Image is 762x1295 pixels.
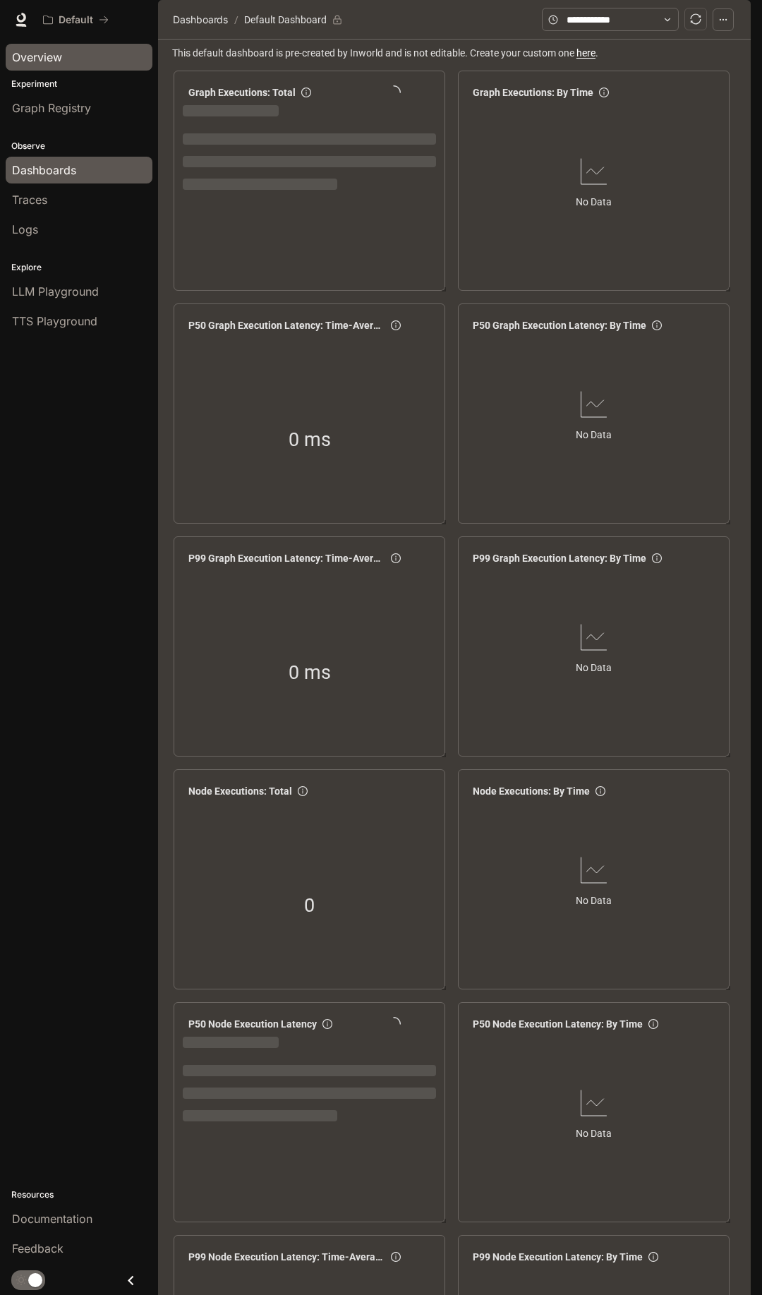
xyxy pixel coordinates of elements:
[576,1126,612,1141] article: No Data
[188,1016,317,1032] span: P50 Node Execution Latency
[289,658,331,687] span: 0 ms
[188,550,385,566] span: P99 Graph Execution Latency: Time-Averaged
[188,783,292,799] span: Node Executions: Total
[298,786,308,796] span: info-circle
[473,85,593,100] span: Graph Executions: By Time
[173,11,228,28] span: Dashboards
[301,88,311,97] span: info-circle
[576,660,612,675] article: No Data
[576,47,595,59] a: here
[188,85,296,100] span: Graph Executions: Total
[387,1017,401,1031] span: loading
[37,6,115,34] button: All workspaces
[473,550,646,566] span: P99 Graph Execution Latency: By Time
[172,45,739,61] span: This default dashboard is pre-created by Inworld and is not editable. Create your custom one .
[599,88,609,97] span: info-circle
[652,553,662,563] span: info-circle
[595,786,605,796] span: info-circle
[188,318,385,333] span: P50 Graph Execution Latency: Time-Averaged
[322,1019,332,1029] span: info-circle
[304,891,315,920] span: 0
[473,1249,643,1265] span: P99 Node Execution Latency: By Time
[473,318,646,333] span: P50 Graph Execution Latency: By Time
[576,427,612,442] article: No Data
[59,14,93,26] p: Default
[391,553,401,563] span: info-circle
[169,11,231,28] button: Dashboards
[387,85,401,100] span: loading
[648,1019,658,1029] span: info-circle
[289,425,331,454] span: 0 ms
[690,13,701,25] span: sync
[473,1016,643,1032] span: P50 Node Execution Latency: By Time
[391,320,401,330] span: info-circle
[473,783,590,799] span: Node Executions: By Time
[188,1249,385,1265] span: P99 Node Execution Latency: Time-Averaged
[648,1252,658,1262] span: info-circle
[576,194,612,210] article: No Data
[241,6,329,33] article: Default Dashboard
[391,1252,401,1262] span: info-circle
[652,320,662,330] span: info-circle
[576,893,612,908] article: No Data
[234,12,238,28] span: /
